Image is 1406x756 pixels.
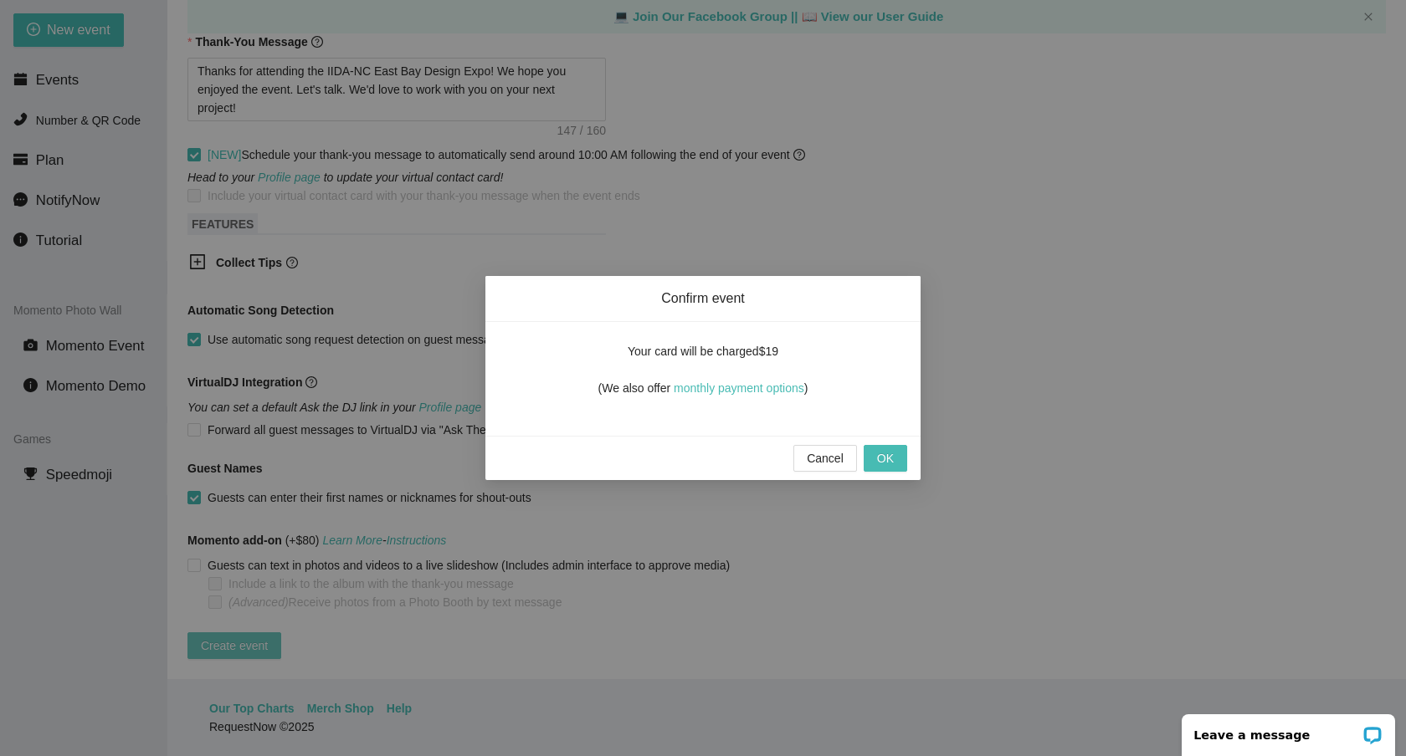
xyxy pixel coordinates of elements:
[864,445,907,472] button: OK
[628,342,778,360] div: Your card will be charged $19
[793,445,857,472] button: Cancel
[877,449,894,467] span: OK
[1171,703,1406,756] iframe: LiveChat chat widget
[807,449,844,467] span: Cancel
[598,360,808,397] div: (We also offer )
[674,381,804,395] a: monthly payment options
[505,289,901,308] span: Confirm event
